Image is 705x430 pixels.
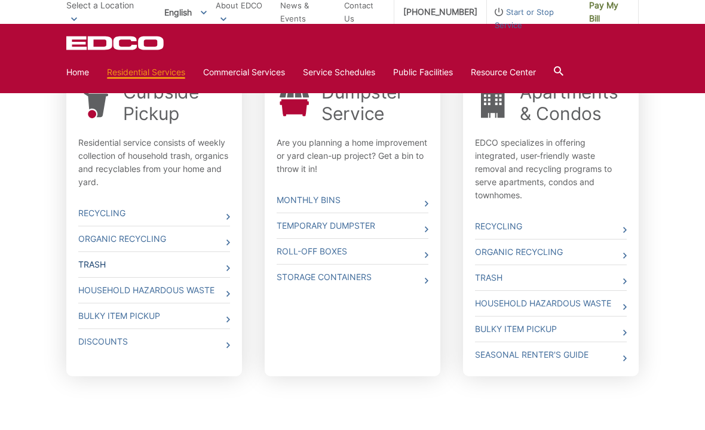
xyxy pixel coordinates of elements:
[475,136,627,202] p: EDCO specializes in offering integrated, user-friendly waste removal and recycling programs to se...
[471,66,536,79] a: Resource Center
[475,317,627,342] a: Bulky Item Pickup
[520,81,627,124] a: Apartments & Condos
[107,66,185,79] a: Residential Services
[78,252,230,277] a: Trash
[277,265,428,290] a: Storage Containers
[277,239,428,264] a: Roll-Off Boxes
[321,81,428,124] a: Dumpster Service
[78,136,230,189] p: Residential service consists of weekly collection of household trash, organics and recyclables fr...
[277,213,428,238] a: Temporary Dumpster
[277,188,428,213] a: Monthly Bins
[475,342,627,367] a: Seasonal Renter's Guide
[66,66,89,79] a: Home
[203,66,285,79] a: Commercial Services
[475,239,627,265] a: Organic Recycling
[78,201,230,226] a: Recycling
[78,329,230,354] a: Discounts
[123,81,230,124] a: Curbside Pickup
[303,66,375,79] a: Service Schedules
[66,36,165,50] a: EDCD logo. Return to the homepage.
[475,265,627,290] a: Trash
[78,303,230,328] a: Bulky Item Pickup
[78,226,230,251] a: Organic Recycling
[277,136,428,176] p: Are you planning a home improvement or yard clean-up project? Get a bin to throw it in!
[475,291,627,316] a: Household Hazardous Waste
[155,2,216,22] span: English
[393,66,453,79] a: Public Facilities
[475,214,627,239] a: Recycling
[78,278,230,303] a: Household Hazardous Waste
